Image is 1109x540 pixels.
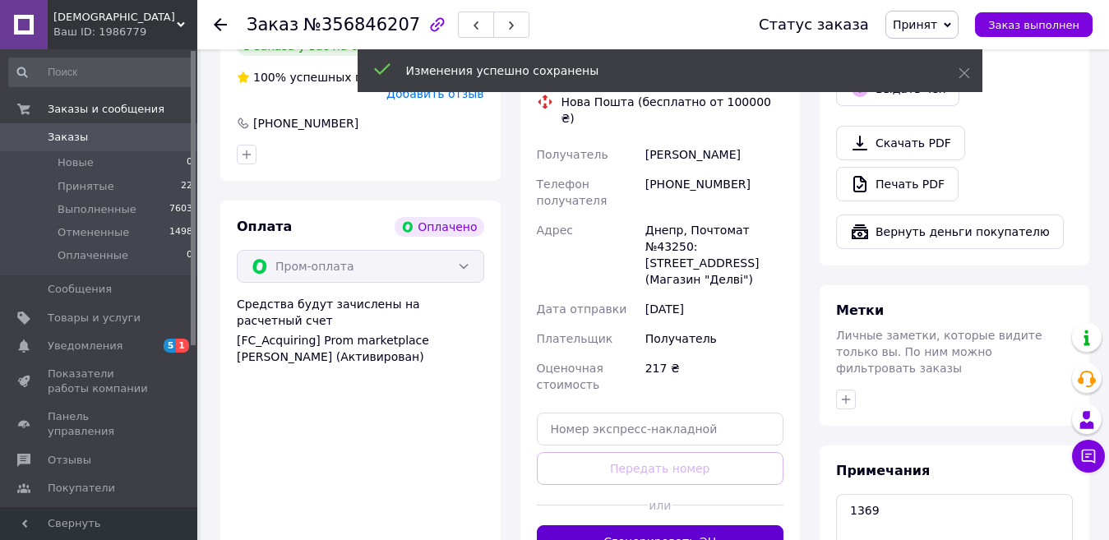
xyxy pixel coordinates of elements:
span: 5 [164,339,177,353]
span: Выполненные [58,202,136,217]
input: Поиск [8,58,194,87]
span: Товары и услуги [48,311,141,325]
span: Aromatico [53,10,177,25]
span: Новые [58,155,94,170]
button: Вернуть деньги покупателю [836,215,1064,249]
div: [PHONE_NUMBER] [642,169,787,215]
div: Изменения успешно сохранены [406,62,917,79]
span: 7603 [169,202,192,217]
span: Получатель [537,148,608,161]
div: Средства будут зачислены на расчетный счет [237,296,484,365]
div: Нова Пошта (бесплатно от 100000 ₴) [557,94,788,127]
div: Статус заказа [759,16,869,33]
span: Покупатели [48,481,115,496]
a: Печать PDF [836,167,959,201]
span: Отмененные [58,225,129,240]
button: Чат с покупателем [1072,440,1105,473]
span: Уведомления [48,339,122,353]
span: 22 [181,179,192,194]
span: Заказ [247,15,298,35]
div: 217 ₴ [642,353,787,399]
span: Телефон получателя [537,178,608,207]
span: 0 [187,155,192,170]
div: Вернуться назад [214,16,227,33]
span: Сообщения [48,282,112,297]
div: Оплачено [395,217,483,237]
span: Принят [893,18,937,31]
div: [DATE] [642,294,787,324]
span: Оплата [237,219,292,234]
div: [PHONE_NUMBER] [252,115,360,132]
span: 0 [187,248,192,263]
div: [FC_Acquiring] Prom marketplace [PERSON_NAME] (Активирован) [237,332,484,365]
span: Заказы и сообщения [48,102,164,117]
div: Ваш ID: 1986779 [53,25,197,39]
span: Плательщик [537,332,613,345]
span: Заказы [48,130,88,145]
span: Принятые [58,179,114,194]
span: Личные заметки, которые видите только вы. По ним можно фильтровать заказы [836,329,1042,375]
div: Получатель [642,324,787,353]
span: 100% [253,71,286,84]
span: Оплаченные [58,248,128,263]
span: Примечания [836,463,930,478]
a: Скачать PDF [836,126,965,160]
span: Показатели работы компании [48,367,152,396]
span: Метки [836,302,884,318]
span: или [648,497,672,514]
button: Заказ выполнен [975,12,1093,37]
input: Номер экспресс-накладной [537,413,784,445]
span: Заказ выполнен [988,19,1079,31]
div: [PERSON_NAME] [642,140,787,169]
span: 1498 [169,225,192,240]
span: Панель управления [48,409,152,439]
div: Днепр, Почтомат №43250: [STREET_ADDRESS] (Магазин "Делві") [642,215,787,294]
span: Адрес [537,224,573,237]
span: Дата отправки [537,302,627,316]
span: Отзывы [48,453,91,468]
span: 1 [176,339,189,353]
span: Оценочная стоимость [537,362,603,391]
div: успешных покупок [237,69,405,85]
span: №356846207 [303,15,420,35]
